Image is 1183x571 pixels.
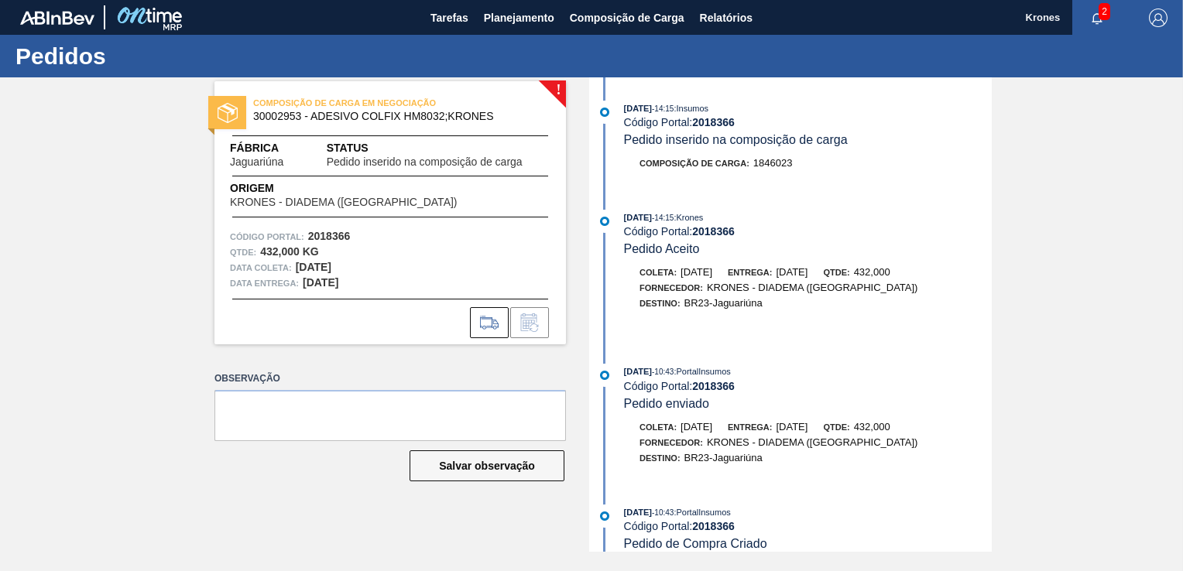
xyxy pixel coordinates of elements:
[624,520,992,532] div: Código Portal:
[15,47,290,65] h1: Pedidos
[674,367,730,376] span: : PortalInsumos
[230,197,458,208] span: KRONES - DIADEMA ([GEOGRAPHIC_DATA])
[652,368,674,376] span: - 10:43
[230,275,299,291] span: Data entrega:
[692,116,735,128] strong: 2018366
[230,260,292,275] span: Data coleta:
[600,217,609,226] img: atual
[20,11,94,25] img: TNhmsLtSVTkK8tSr43FrP2fwEKptu5GPRR3wAAAABJRU5ErkJggg==
[510,307,549,338] div: Informar alteração no pedido
[652,214,674,222] span: - 14:15
[776,266,808,278] span: [DATE]
[640,299,681,308] span: Destino:
[1072,7,1122,29] button: Notificações
[728,268,772,277] span: Entrega:
[600,371,609,380] img: atual
[776,421,808,433] span: [DATE]
[674,104,708,113] span: : Insumos
[707,282,918,293] span: KRONES - DIADEMA ([GEOGRAPHIC_DATA])
[823,268,849,277] span: Qtde:
[410,450,564,481] button: Salvar observação
[823,422,849,432] span: Qtde:
[674,213,703,222] span: : Krones
[624,508,652,517] span: [DATE]
[600,511,609,521] img: atual
[753,157,793,169] span: 1846023
[230,180,501,197] span: Origem
[674,508,730,517] span: : PortalInsumos
[430,9,468,27] span: Tarefas
[624,133,848,146] span: Pedido inserido na composição de carga
[327,140,550,156] span: Status
[684,297,763,309] span: BR23-Jaguariúna
[681,266,712,278] span: [DATE]
[854,266,890,278] span: 432,000
[1099,3,1110,20] span: 2
[260,245,319,258] strong: 432,000 KG
[296,261,331,273] strong: [DATE]
[681,421,712,433] span: [DATE]
[624,380,992,392] div: Código Portal:
[640,283,703,292] span: Fornecedor:
[230,156,283,168] span: Jaguariúna
[707,436,918,448] span: KRONES - DIADEMA ([GEOGRAPHIC_DATA])
[600,108,609,117] img: atual
[700,9,753,27] span: Relatórios
[640,268,677,277] span: Coleta:
[230,244,256,260] span: Qtde :
[692,520,735,532] strong: 2018366
[692,225,735,238] strong: 2018366
[640,159,749,168] span: Composição de Carga :
[854,421,890,433] span: 432,000
[253,95,470,111] span: COMPOSIÇÃO DE CARGA EM NEGOCIAÇÃO
[652,508,674,517] span: - 10:43
[624,367,652,376] span: [DATE]
[640,453,681,463] span: Destino:
[470,307,509,338] div: Ir para Composição de Carga
[624,242,700,255] span: Pedido Aceito
[624,225,992,238] div: Código Portal:
[684,452,763,463] span: BR23-Jaguariúna
[327,156,523,168] span: Pedido inserido na composição de carga
[484,9,554,27] span: Planejamento
[1149,9,1168,27] img: Logout
[214,368,566,390] label: Observação
[624,397,709,410] span: Pedido enviado
[253,111,534,122] span: 30002953 - ADESIVO COLFIX HM8032;KRONES
[624,213,652,222] span: [DATE]
[624,104,652,113] span: [DATE]
[624,116,992,128] div: Código Portal:
[728,422,772,432] span: Entrega:
[570,9,684,27] span: Composição de Carga
[230,229,304,244] span: Código Portal:
[218,103,238,123] img: status
[640,438,703,447] span: Fornecedor:
[624,537,767,550] span: Pedido de Compra Criado
[652,104,674,113] span: - 14:15
[303,276,338,289] strong: [DATE]
[692,380,735,392] strong: 2018366
[230,140,327,156] span: Fábrica
[640,422,677,432] span: Coleta:
[308,230,351,242] strong: 2018366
